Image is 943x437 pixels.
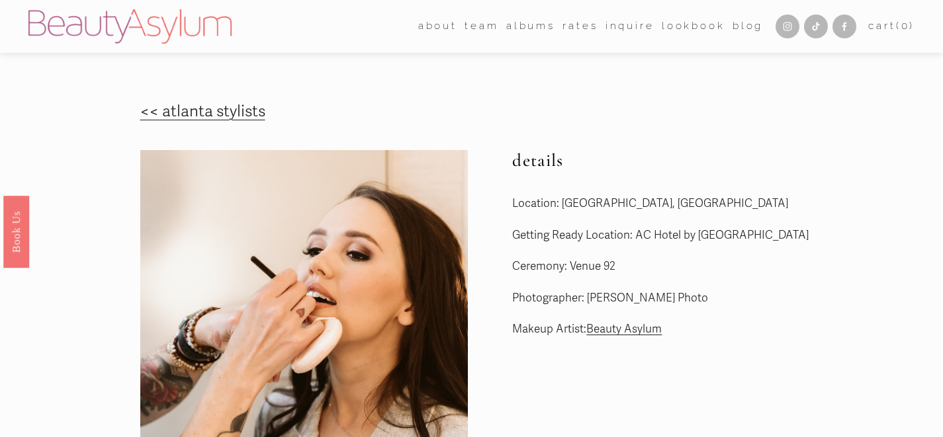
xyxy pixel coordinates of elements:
[465,17,498,37] a: folder dropdown
[140,102,265,121] a: << atlanta stylists
[662,17,725,37] a: Lookbook
[562,17,598,37] a: Rates
[868,17,915,36] a: 0 items in cart
[512,319,840,340] p: Makeup Artist:
[733,17,763,37] a: Blog
[901,20,910,32] span: 0
[28,9,232,44] img: Beauty Asylum | Bridal Hair &amp; Makeup Charlotte &amp; Atlanta
[418,17,457,37] a: folder dropdown
[512,257,840,277] p: Ceremony: Venue 92
[896,20,915,32] span: ( )
[586,322,662,336] a: Beauty Asylum
[418,17,457,36] span: about
[3,195,29,267] a: Book Us
[776,15,799,38] a: Instagram
[465,17,498,36] span: team
[606,17,654,37] a: Inquire
[512,288,840,309] p: Photographer: [PERSON_NAME] Photo
[512,150,840,171] h2: details
[832,15,856,38] a: Facebook
[512,194,840,214] p: Location: [GEOGRAPHIC_DATA], [GEOGRAPHIC_DATA]
[804,15,828,38] a: TikTok
[512,225,840,246] p: Getting Ready Location: AC Hotel by [GEOGRAPHIC_DATA]
[506,17,555,37] a: albums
